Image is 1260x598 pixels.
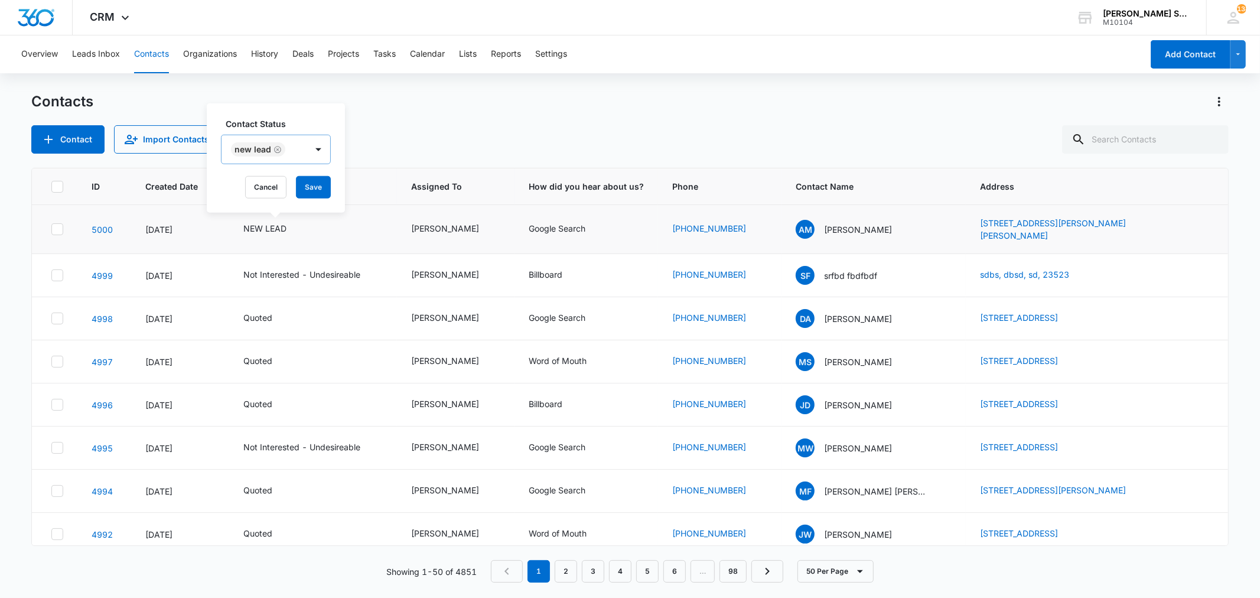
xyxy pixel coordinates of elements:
p: srfbd fbdfbdf [824,269,877,282]
p: Showing 1-50 of 4851 [386,565,477,578]
div: Address - 2925 NORTHCREEK DRIVE, Woodridge, IL, 60517 - Select to Edit Field [980,527,1079,541]
div: [DATE] [145,313,215,325]
div: [DATE] [145,485,215,498]
a: Page 98 [719,560,747,583]
span: Contact Name [796,180,935,193]
div: [PERSON_NAME] [411,311,479,324]
div: Assigned To - Brian Johnston - Select to Edit Field [411,484,500,498]
button: Tasks [373,35,396,73]
div: How did you hear about us? - Google Search - Select to Edit Field [529,484,607,498]
a: [STREET_ADDRESS][PERSON_NAME] [980,485,1126,495]
h1: Contacts [31,93,93,110]
p: [PERSON_NAME] [824,223,892,236]
div: Contact Name - Jeffrey Delapaz - Select to Edit Field [796,395,913,414]
a: [STREET_ADDRESS] [980,528,1058,538]
div: Remove NEW LEAD [271,145,282,154]
div: Contact Status - Not Interested - Undesireable - Select to Edit Field [243,441,382,455]
span: sf [796,266,815,285]
div: [PERSON_NAME] [411,398,479,410]
div: Contact Name - Marlisha Wims - Select to Edit Field [796,438,913,457]
a: [PHONE_NUMBER] [672,268,746,281]
button: Contacts [134,35,169,73]
nav: Pagination [491,560,783,583]
div: [PERSON_NAME] [411,355,479,367]
a: [STREET_ADDRESS][PERSON_NAME][PERSON_NAME] [980,218,1126,240]
div: Contact Status - NEW LEAD - Select to Edit Field [243,222,308,236]
div: Contact Name - John Wunderlich - Select to Edit Field [796,525,913,544]
button: Actions [1210,92,1229,111]
a: sdbs, dbsd, sd, 23523 [980,269,1069,279]
a: Page 6 [663,560,686,583]
button: 50 Per Page [797,560,874,583]
div: Assigned To - Jim McDevitt - Select to Edit Field [411,398,500,412]
div: [PERSON_NAME] [411,484,479,496]
p: [PERSON_NAME] [824,313,892,325]
div: Billboard [529,268,562,281]
a: [PHONE_NUMBER] [672,355,746,367]
p: [PERSON_NAME] [824,399,892,411]
div: Billboard [529,398,562,410]
div: Contact Name - Madelyn Stanley - Select to Edit Field [796,352,913,371]
a: [PHONE_NUMBER] [672,222,746,235]
div: [DATE] [145,442,215,454]
div: Not Interested - Undesireable [243,268,360,281]
a: [STREET_ADDRESS] [980,442,1058,452]
div: Address - sdbs, dbsd, sd, 23523 - Select to Edit Field [980,268,1090,282]
div: Not Interested - Undesireable [243,441,360,453]
div: Word of Mouth [529,355,587,367]
div: Contact Status - Quoted - Select to Edit Field [243,355,294,369]
div: Assigned To - Kenneth Florman - Select to Edit Field [411,222,500,236]
div: account name [1103,9,1189,18]
a: [PHONE_NUMBER] [672,441,746,453]
div: [DATE] [145,528,215,541]
a: Page 2 [555,560,577,583]
a: Navigate to contact details page for Alex Mortensen [92,225,113,235]
span: 138 [1237,4,1246,14]
div: NEW LEAD [243,222,286,235]
div: Contact Status - Not Interested - Undesireable - Select to Edit Field [243,268,382,282]
div: Assigned To - Ted DiMayo - Select to Edit Field [411,527,500,541]
a: Navigate to contact details page for Madelyn Stanley [92,357,113,367]
div: Phone - (224) 388-0745 - Select to Edit Field [672,222,767,236]
div: How did you hear about us? - Billboard - Select to Edit Field [529,398,584,412]
div: Phone - (708) 805-9568 - Select to Edit Field [672,527,767,541]
span: Phone [672,180,750,193]
span: Assigned To [411,180,483,193]
div: Address - 7610 Stonecrop, Joliet, IL, 60431 - Select to Edit Field [980,398,1079,412]
div: Google Search [529,484,585,496]
label: Contact Status [226,118,336,130]
div: Contact Status - Quoted - Select to Edit Field [243,398,294,412]
div: [PERSON_NAME] [411,441,479,453]
div: Address - 340 Marquette Ave, Calumet, Il, 60409 - Select to Edit Field [980,311,1079,326]
span: How did you hear about us? [529,180,644,193]
div: Quoted [243,311,272,324]
button: Save [296,176,331,199]
div: [DATE] [145,399,215,411]
div: Contact Name - Alex Mortensen - Select to Edit Field [796,220,913,239]
div: Quoted [243,527,272,539]
a: Navigate to contact details page for Marlisha Wims [92,443,113,453]
span: JW [796,525,815,544]
div: How did you hear about us? - Google Search - Select to Edit Field [529,222,607,236]
div: Contact Status - Quoted - Select to Edit Field [243,311,294,326]
button: Cancel [245,176,286,199]
a: Page 5 [636,560,659,583]
span: MS [796,352,815,371]
div: [DATE] [145,356,215,368]
button: Leads Inbox [72,35,120,73]
button: Settings [535,35,567,73]
div: Assigned To - Brian Johnston - Select to Edit Field [411,355,500,369]
div: Address - 9030 Fairglen Drive, Dallas, TX, 75231 - Select to Edit Field [980,355,1079,369]
a: Page 4 [609,560,631,583]
div: Contact Status - Quoted - Select to Edit Field [243,527,294,541]
div: Address - 10727 S Avenue F, Chicago, IL, 60617, usa - Select to Edit Field [980,441,1079,455]
p: [PERSON_NAME] [824,356,892,368]
div: notifications count [1237,4,1246,14]
div: Address - 1416 Danhof Dr, Bolingbrook, IL, 60490, usa - Select to Edit Field [980,484,1147,498]
div: Phone - (630) 492-7272 - Select to Edit Field [672,484,767,498]
a: [PHONE_NUMBER] [672,311,746,324]
div: How did you hear about us? - Word of Mouth - Select to Edit Field [529,355,608,369]
button: Organizations [183,35,237,73]
button: Deals [292,35,314,73]
span: DA [796,309,815,328]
